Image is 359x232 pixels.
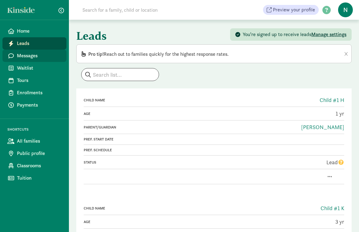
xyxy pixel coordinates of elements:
a: Child #1 K [321,205,344,212]
a: Leads [2,37,66,50]
div: Lead [215,158,345,166]
span: Messages [17,52,62,59]
h1: Leads [76,27,213,44]
div: Child name [84,206,213,211]
a: Home [2,25,66,37]
a: Tours [2,74,66,87]
span: N [338,2,353,17]
div: Child name [84,97,213,103]
a: Public profile [2,147,66,160]
div: Status [84,160,213,165]
span: Tours [17,77,62,84]
span: Preview your profile [273,6,315,14]
a: Waitlist [2,62,66,74]
div: Age [84,111,213,116]
a: All families [2,135,66,147]
div: Parent/Guardian [84,124,213,130]
span: Payments [17,101,62,109]
a: Child #1 H [320,96,344,104]
span: Tuition [17,174,62,182]
input: Search for a family, child or location [79,4,251,16]
div: Age [84,219,213,225]
span: Enrollments [17,89,62,96]
input: Search list... [82,68,159,81]
span: Classrooms [17,162,62,169]
span: Public profile [17,150,62,157]
span: Leads [17,40,62,47]
span: 1 [336,110,344,117]
a: Payments [2,99,66,111]
a: Messages [2,50,66,62]
div: You’re signed up to receive leads [243,31,346,38]
a: Enrollments [2,87,66,99]
a: Classrooms [2,160,66,172]
span: Pro tip! [88,51,104,57]
a: Tuition [2,172,66,184]
span: Reach out to families quickly for the highest response rates. [88,51,229,57]
span: Manage settings [311,31,346,38]
span: Home [17,27,62,35]
div: Pref. Schedule [84,147,213,153]
span: Waitlist [17,64,62,72]
a: [PERSON_NAME] [301,124,344,131]
span: All families [17,137,62,145]
div: Pref. Start Date [84,136,213,142]
iframe: Chat Widget [328,202,359,232]
a: Preview your profile [263,5,319,15]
